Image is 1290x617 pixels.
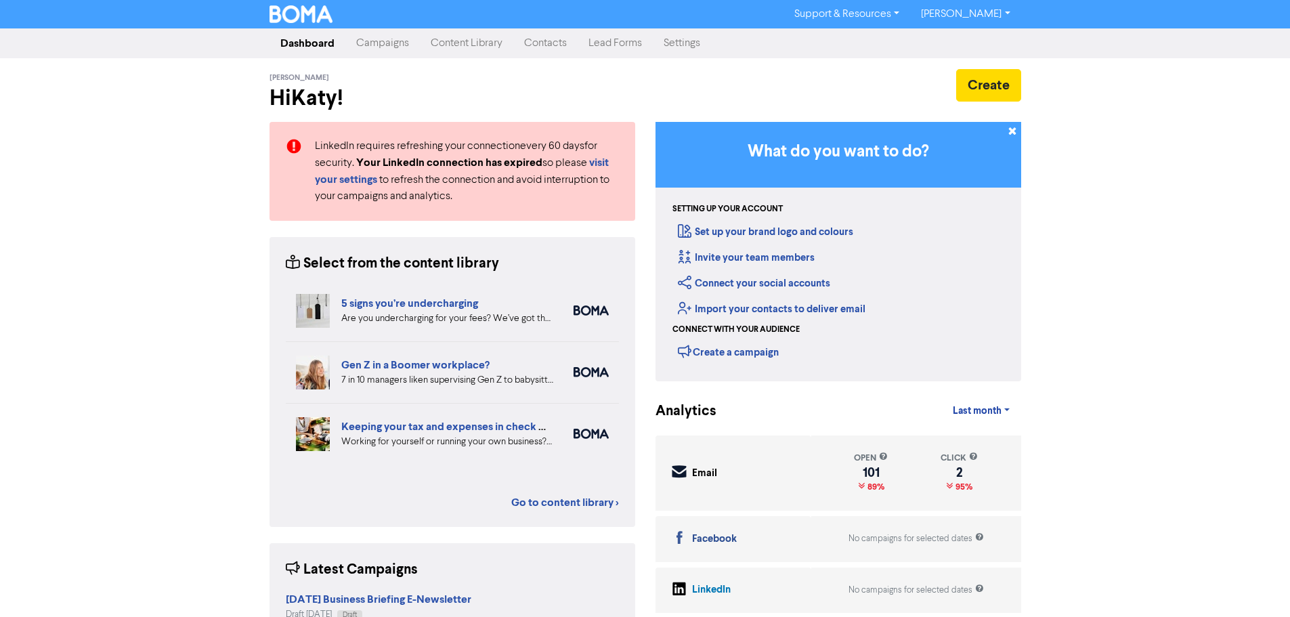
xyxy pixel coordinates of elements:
[574,367,609,377] img: boma
[941,452,978,465] div: click
[956,69,1021,102] button: Create
[420,30,513,57] a: Content Library
[341,297,478,310] a: 5 signs you’re undercharging
[865,482,884,492] span: 89%
[653,30,711,57] a: Settings
[286,253,499,274] div: Select from the content library
[941,467,978,478] div: 2
[315,158,609,186] a: visit your settings
[270,30,345,57] a: Dashboard
[678,303,865,316] a: Import your contacts to deliver email
[270,73,329,83] span: [PERSON_NAME]
[341,420,676,433] a: Keeping your tax and expenses in check when you are self-employed
[513,30,578,57] a: Contacts
[676,142,1001,162] h3: What do you want to do?
[1222,552,1290,617] iframe: Chat Widget
[953,405,1002,417] span: Last month
[848,584,984,597] div: No campaigns for selected dates
[286,593,471,606] strong: [DATE] Business Briefing E-Newsletter
[356,156,542,169] strong: Your LinkedIn connection has expired
[270,5,333,23] img: BOMA Logo
[655,122,1021,381] div: Getting Started in BOMA
[910,3,1020,25] a: [PERSON_NAME]
[953,482,972,492] span: 95%
[692,466,717,482] div: Email
[341,358,490,372] a: Gen Z in a Boomer workplace?
[678,277,830,290] a: Connect your social accounts
[692,582,731,598] div: LinkedIn
[578,30,653,57] a: Lead Forms
[341,373,553,387] div: 7 in 10 managers liken supervising Gen Z to babysitting or parenting. But is your people manageme...
[692,532,737,547] div: Facebook
[341,312,553,326] div: Are you undercharging for your fees? We’ve got the five warning signs that can help you diagnose ...
[848,532,984,545] div: No campaigns for selected dates
[305,138,629,205] div: LinkedIn requires refreshing your connection every 60 days for security. so please to refresh the...
[854,452,888,465] div: open
[574,305,609,316] img: boma_accounting
[270,85,635,111] h2: Hi Katy !
[511,494,619,511] a: Go to content library >
[345,30,420,57] a: Campaigns
[655,401,700,422] div: Analytics
[286,595,471,605] a: [DATE] Business Briefing E-Newsletter
[672,324,800,336] div: Connect with your audience
[942,398,1020,425] a: Last month
[672,203,783,215] div: Setting up your account
[854,467,888,478] div: 101
[574,429,609,439] img: boma_accounting
[286,559,418,580] div: Latest Campaigns
[678,341,779,362] div: Create a campaign
[678,226,853,238] a: Set up your brand logo and colours
[678,251,815,264] a: Invite your team members
[341,435,553,449] div: Working for yourself or running your own business? Setup robust systems for expenses & tax requir...
[783,3,910,25] a: Support & Resources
